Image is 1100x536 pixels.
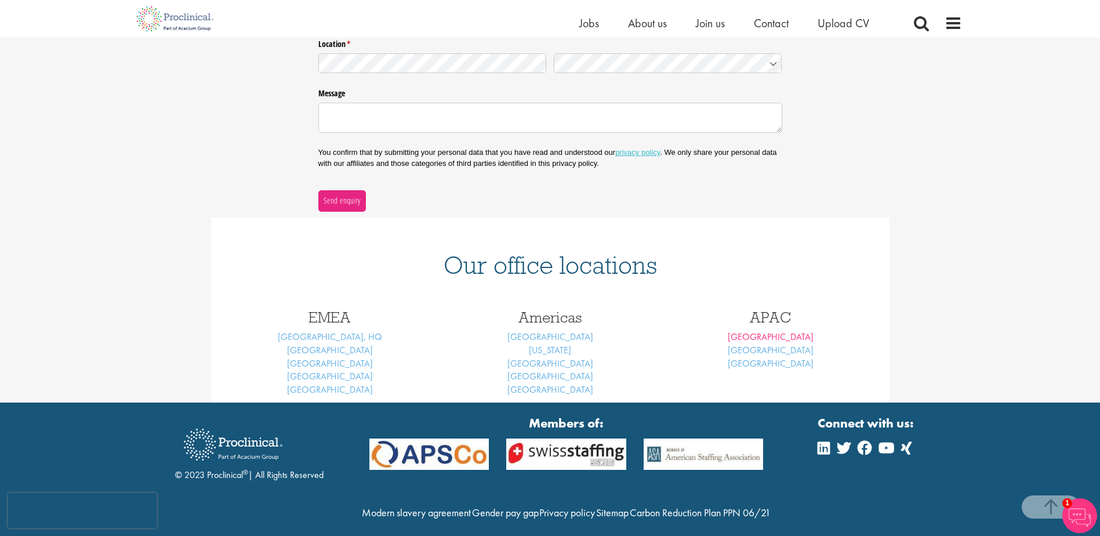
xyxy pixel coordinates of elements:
[8,493,157,528] iframe: reCAPTCHA
[498,439,635,470] img: APSCo
[615,148,660,157] a: privacy policy
[318,53,547,74] input: State / Province / Region
[361,439,498,470] img: APSCo
[529,344,571,356] a: [US_STATE]
[539,506,595,519] a: Privacy policy
[728,331,814,343] a: [GEOGRAPHIC_DATA]
[728,357,814,370] a: [GEOGRAPHIC_DATA]
[507,357,593,370] a: [GEOGRAPHIC_DATA]
[318,190,366,211] button: Send enquiry
[278,331,382,343] a: [GEOGRAPHIC_DATA], HQ
[243,468,248,477] sup: ®
[669,310,872,325] h3: APAC
[228,252,872,278] h1: Our office locations
[818,16,869,31] a: Upload CV
[728,344,814,356] a: [GEOGRAPHIC_DATA]
[175,421,291,469] img: Proclinical Recruitment
[318,84,782,99] label: Message
[449,310,652,325] h3: Americas
[318,147,782,168] p: You confirm that by submitting your personal data that you have read and understood our . We only...
[507,383,593,396] a: [GEOGRAPHIC_DATA]
[287,370,373,382] a: [GEOGRAPHIC_DATA]
[287,383,373,396] a: [GEOGRAPHIC_DATA]
[554,53,782,74] input: Country
[818,414,916,432] strong: Connect with us:
[630,506,771,519] a: Carbon Reduction Plan PPN 06/21
[369,414,764,432] strong: Members of:
[628,16,667,31] a: About us
[318,35,782,50] legend: Location
[696,16,725,31] a: Join us
[472,506,539,519] a: Gender pay gap
[228,310,431,325] h3: EMEA
[287,357,373,370] a: [GEOGRAPHIC_DATA]
[635,439,772,470] img: APSCo
[579,16,599,31] a: Jobs
[1062,498,1097,533] img: Chatbot
[507,370,593,382] a: [GEOGRAPHIC_DATA]
[596,506,629,519] a: Sitemap
[323,194,361,207] span: Send enquiry
[175,420,324,482] div: © 2023 Proclinical | All Rights Reserved
[362,506,471,519] a: Modern slavery agreement
[507,331,593,343] a: [GEOGRAPHIC_DATA]
[1062,498,1072,508] span: 1
[287,344,373,356] a: [GEOGRAPHIC_DATA]
[754,16,789,31] a: Contact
